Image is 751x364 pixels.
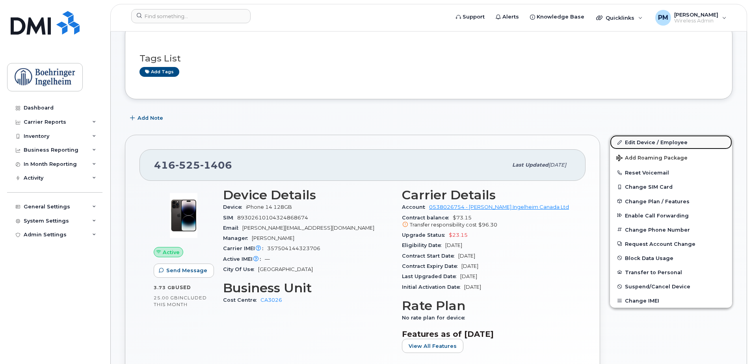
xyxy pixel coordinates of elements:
[478,222,497,228] span: $96.30
[402,329,571,339] h3: Features as of [DATE]
[260,297,282,303] a: CA3026
[163,249,180,256] span: Active
[154,159,232,171] span: 416
[223,225,242,231] span: Email
[402,242,445,248] span: Eligibility Date
[658,13,668,22] span: PM
[537,13,584,21] span: Knowledge Base
[445,242,462,248] span: [DATE]
[591,10,648,26] div: Quicklinks
[548,162,566,168] span: [DATE]
[223,245,267,251] span: Carrier IMEI
[402,263,461,269] span: Contract Expiry Date
[154,295,207,308] span: included this month
[610,149,732,165] button: Add Roaming Package
[610,208,732,223] button: Enable Call Forwarding
[610,223,732,237] button: Change Phone Number
[223,188,392,202] h3: Device Details
[460,273,477,279] span: [DATE]
[610,165,732,180] button: Reset Voicemail
[650,10,732,26] div: Priyanka Modhvadiya
[154,264,214,278] button: Send Message
[223,266,258,272] span: City Of Use
[449,232,468,238] span: $23.15
[410,222,477,228] span: Transfer responsibility cost
[429,204,569,210] a: 0538026754 - [PERSON_NAME] Ingelheim Canada Ltd
[402,232,449,238] span: Upgrade Status
[610,279,732,293] button: Suspend/Cancel Device
[267,245,320,251] span: 357504144323706
[258,266,313,272] span: [GEOGRAPHIC_DATA]
[402,253,458,259] span: Contract Start Date
[610,237,732,251] button: Request Account Change
[512,162,548,168] span: Last updated
[402,215,453,221] span: Contract balance
[237,215,308,221] span: 89302610104324868674
[154,295,178,301] span: 25.00 GB
[610,180,732,194] button: Change SIM Card
[139,67,179,77] a: Add tags
[461,263,478,269] span: [DATE]
[246,204,292,210] span: iPhone 14 128GB
[131,9,251,23] input: Find something...
[450,9,490,25] a: Support
[610,194,732,208] button: Change Plan / Features
[154,285,175,290] span: 3.73 GB
[402,284,464,290] span: Initial Activation Date
[502,13,519,21] span: Alerts
[242,225,374,231] span: [PERSON_NAME][EMAIL_ADDRESS][DOMAIN_NAME]
[402,188,571,202] h3: Carrier Details
[524,9,590,25] a: Knowledge Base
[490,9,524,25] a: Alerts
[166,267,207,274] span: Send Message
[125,111,170,125] button: Add Note
[402,315,469,321] span: No rate plan for device
[160,192,207,239] img: image20231002-3703462-njx0qo.jpeg
[409,342,457,350] span: View All Features
[200,159,232,171] span: 1406
[458,253,475,259] span: [DATE]
[138,114,163,122] span: Add Note
[139,54,718,63] h3: Tags List
[402,299,571,313] h3: Rate Plan
[625,212,689,218] span: Enable Call Forwarding
[674,18,718,24] span: Wireless Admin
[402,204,429,210] span: Account
[610,135,732,149] a: Edit Device / Employee
[610,265,732,279] button: Transfer to Personal
[674,11,718,18] span: [PERSON_NAME]
[625,198,690,204] span: Change Plan / Features
[402,339,463,353] button: View All Features
[223,281,392,295] h3: Business Unit
[223,215,237,221] span: SIM
[223,297,260,303] span: Cost Centre
[606,15,634,21] span: Quicklinks
[265,256,270,262] span: —
[175,284,191,290] span: used
[625,284,690,290] span: Suspend/Cancel Device
[223,235,252,241] span: Manager
[175,159,200,171] span: 525
[402,215,571,229] span: $73.15
[610,293,732,308] button: Change IMEI
[252,235,294,241] span: [PERSON_NAME]
[616,155,688,162] span: Add Roaming Package
[464,284,481,290] span: [DATE]
[610,251,732,265] button: Block Data Usage
[223,204,246,210] span: Device
[402,273,460,279] span: Last Upgraded Date
[463,13,485,21] span: Support
[223,256,265,262] span: Active IMEI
